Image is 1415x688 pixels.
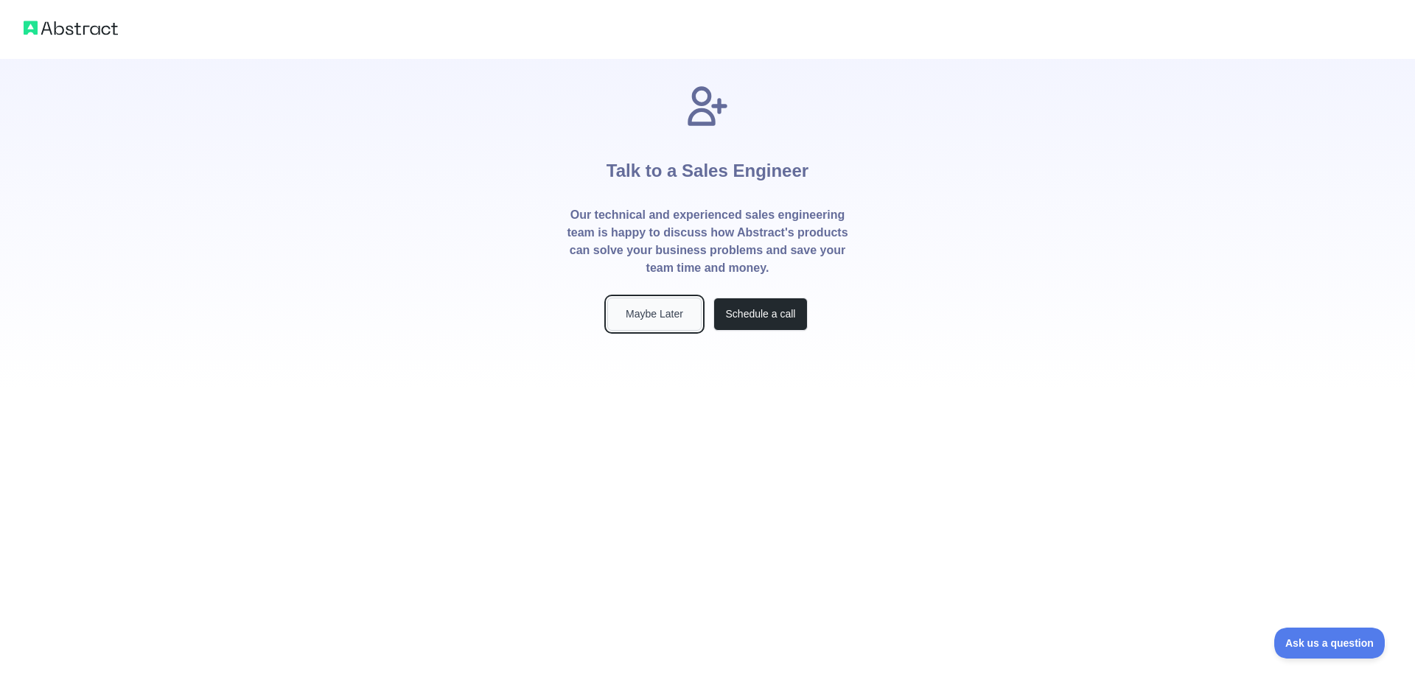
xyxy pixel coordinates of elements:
button: Maybe Later [607,298,702,331]
h1: Talk to a Sales Engineer [607,130,808,206]
button: Schedule a call [713,298,808,331]
p: Our technical and experienced sales engineering team is happy to discuss how Abstract's products ... [566,206,849,277]
img: Abstract logo [24,18,118,38]
iframe: Toggle Customer Support [1274,628,1386,659]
